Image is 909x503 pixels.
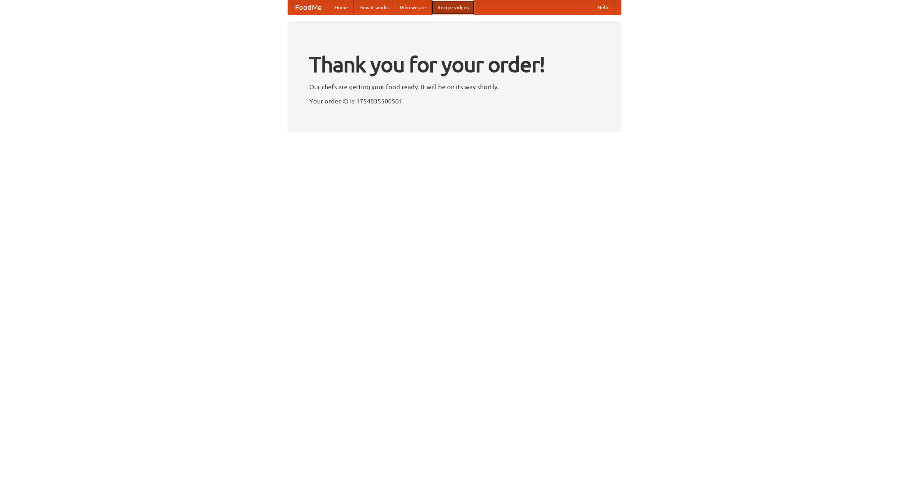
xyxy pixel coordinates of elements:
p: Our chefs are getting your food ready. It will be on its way shortly. [309,81,600,92]
a: Help [592,0,614,15]
h1: Thank you for your order! [309,47,600,81]
a: FoodMe [288,0,329,15]
a: Home [329,0,354,15]
a: Who we are [394,0,432,15]
a: How it works [354,0,394,15]
p: Your order ID is 1754835500501. [309,96,600,106]
a: Recipe videos [432,0,474,15]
